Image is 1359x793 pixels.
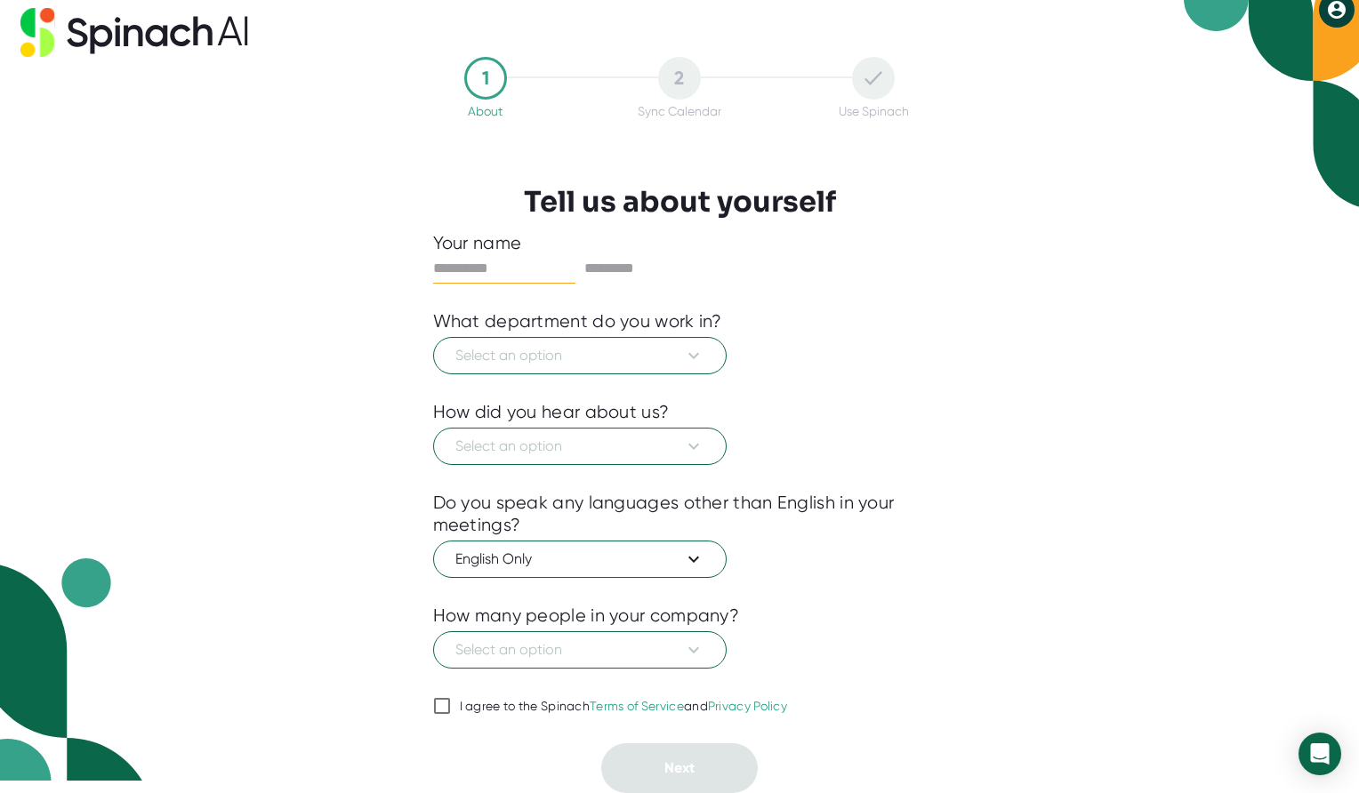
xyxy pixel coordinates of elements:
[455,436,704,457] span: Select an option
[468,104,503,118] div: About
[433,310,722,332] div: What department do you work in?
[433,541,727,578] button: English Only
[433,428,727,465] button: Select an option
[433,232,927,254] div: Your name
[464,57,507,100] div: 1
[590,699,684,713] a: Terms of Service
[433,337,727,374] button: Select an option
[455,549,704,570] span: English Only
[455,345,704,366] span: Select an option
[658,57,701,100] div: 2
[839,104,909,118] div: Use Spinach
[433,492,927,536] div: Do you speak any languages other than English in your meetings?
[433,631,727,669] button: Select an option
[638,104,721,118] div: Sync Calendar
[524,185,836,219] h3: Tell us about yourself
[433,401,670,423] div: How did you hear about us?
[708,699,787,713] a: Privacy Policy
[455,639,704,661] span: Select an option
[460,699,788,715] div: I agree to the Spinach and
[601,743,758,793] button: Next
[664,759,695,776] span: Next
[1299,733,1341,775] div: Open Intercom Messenger
[433,605,740,627] div: How many people in your company?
